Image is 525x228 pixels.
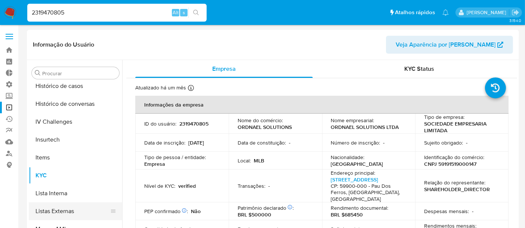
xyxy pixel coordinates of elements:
[472,208,473,215] p: -
[135,84,186,91] p: Atualizado há um mês
[395,9,435,16] span: Atalhos rápidos
[144,139,185,146] p: Data de inscrição :
[144,208,188,215] p: PEP confirmado :
[424,161,476,167] p: CNPJ 59191519000147
[238,205,294,211] p: Patrimônio declarado :
[424,179,485,186] p: Relação do representante :
[135,96,509,114] th: Informações da empresa
[331,183,404,203] h4: CP: 59900-000 - Pau Dos Ferros, [GEOGRAPHIC_DATA], [GEOGRAPHIC_DATA]
[467,9,509,16] p: alexandra.macedo@mercadolivre.com
[191,208,201,215] p: Não
[188,7,204,18] button: search-icon
[29,184,122,202] button: Lista Interna
[331,205,389,211] p: Rendimento documental :
[29,167,122,184] button: KYC
[238,183,265,189] p: Transações :
[238,117,283,124] p: Nome do comércio :
[179,120,209,127] p: 2319470805
[254,157,264,164] p: MLB
[331,170,376,176] p: Endereço principal :
[331,154,365,161] p: Nacionalidade :
[188,139,204,146] p: [DATE]
[144,120,176,127] p: ID do usuário :
[289,139,290,146] p: -
[466,139,467,146] p: -
[29,95,122,113] button: Histórico de conversas
[331,117,374,124] p: Nome empresarial :
[424,186,490,193] p: SHAREHOLDER_DIRECTOR
[35,70,41,76] button: Procurar
[424,114,464,120] p: Tipo de empresa :
[386,36,513,54] button: Veja Aparência por [PERSON_NAME]
[183,9,185,16] span: s
[238,157,251,164] p: Local :
[424,154,484,161] p: Identificação do comércio :
[212,64,236,73] span: Empresa
[331,211,363,218] p: BRL $685450
[27,8,207,18] input: Pesquise usuários ou casos...
[383,139,385,146] p: -
[331,176,379,183] a: [STREET_ADDRESS]
[173,9,179,16] span: Alt
[238,139,286,146] p: Data de constituição :
[238,124,292,130] p: ORDNAEL SOLUTIONS
[29,77,122,95] button: Histórico de casos
[331,161,383,167] p: [GEOGRAPHIC_DATA]
[144,154,206,161] p: Tipo de pessoa / entidade :
[331,124,399,130] p: ORDNAEL SOLUTIONS LTDA
[424,120,497,134] p: SOCIEDADE EMPRESARIA LIMITADA
[29,149,122,167] button: Items
[405,64,435,73] span: KYC Status
[424,208,469,215] p: Despesas mensais :
[42,70,116,77] input: Procurar
[268,183,270,189] p: -
[238,211,271,218] p: BRL $500000
[33,41,94,48] h1: Informação do Usuário
[331,139,380,146] p: Número de inscrição :
[424,139,463,146] p: Sujeito obrigado :
[29,113,122,131] button: IV Challenges
[396,36,495,54] span: Veja Aparência por [PERSON_NAME]
[512,9,519,16] a: Sair
[442,9,449,16] a: Notificações
[29,131,122,149] button: Insurtech
[29,202,116,220] button: Listas Externas
[144,183,175,189] p: Nível de KYC :
[178,183,196,189] p: verified
[144,161,165,167] p: Empresa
